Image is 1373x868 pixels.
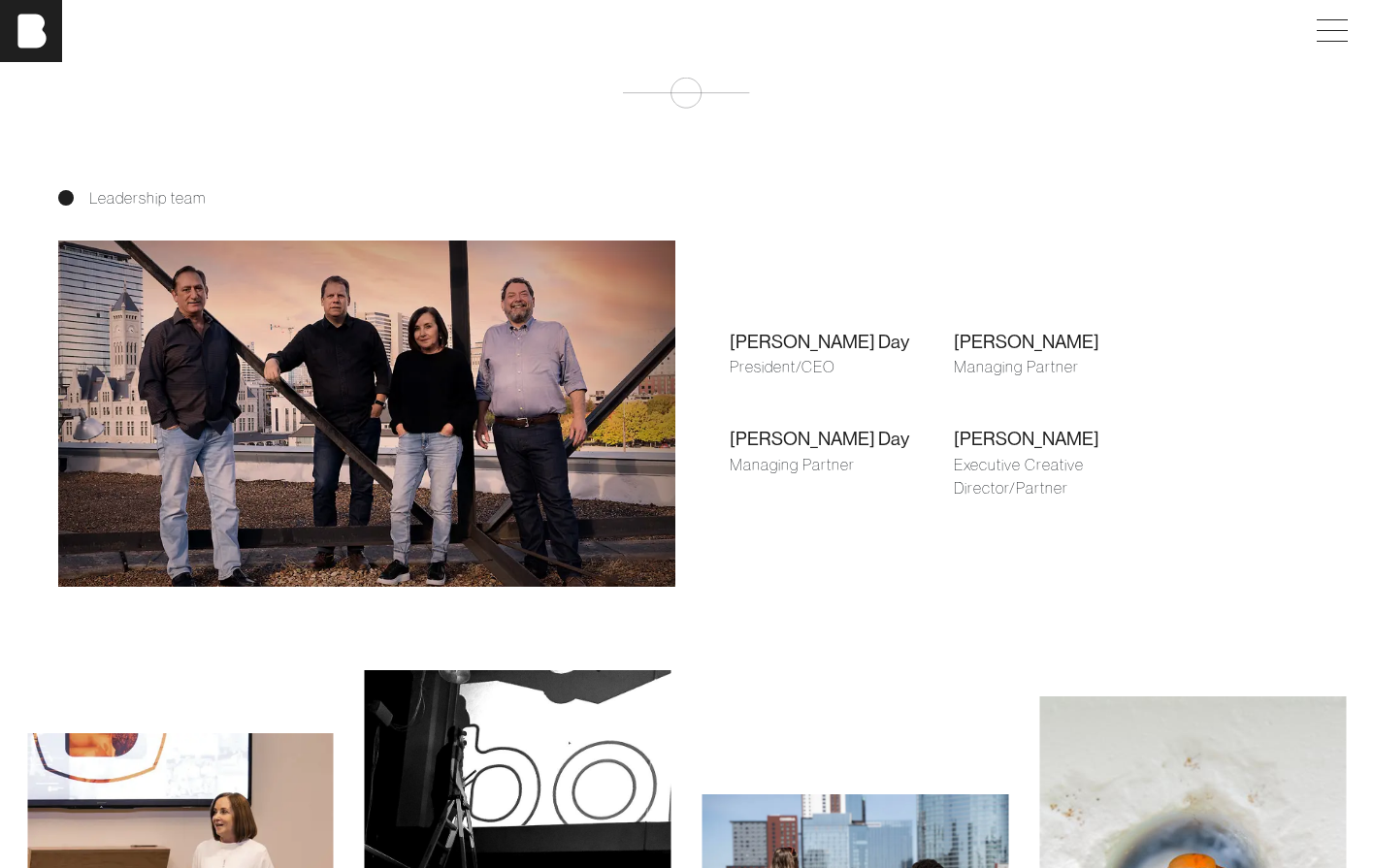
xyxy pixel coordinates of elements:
[954,328,1178,356] div: [PERSON_NAME]
[58,186,1316,209] div: Leadership team
[954,453,1178,499] div: Executive Creative Director/Partner
[58,241,675,588] img: A photo of the bohan leadership team.
[730,355,954,378] div: President/CEO
[730,425,954,453] div: [PERSON_NAME] Day
[954,355,1178,378] div: Managing Partner
[954,425,1178,453] div: [PERSON_NAME]
[730,328,954,356] div: [PERSON_NAME] Day
[730,453,954,476] div: Managing Partner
